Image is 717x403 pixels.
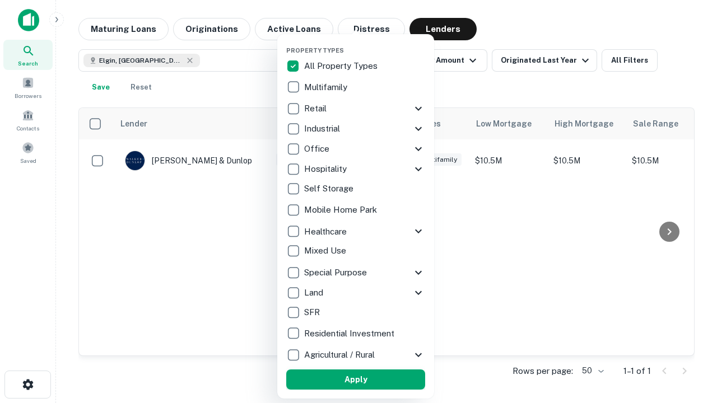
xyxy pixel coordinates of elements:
[286,47,344,54] span: Property Types
[304,286,325,299] p: Land
[286,221,425,241] div: Healthcare
[661,278,717,331] iframe: Chat Widget
[304,59,380,73] p: All Property Types
[304,266,369,279] p: Special Purpose
[304,306,322,319] p: SFR
[304,142,332,156] p: Office
[304,203,379,217] p: Mobile Home Park
[304,122,342,135] p: Industrial
[286,139,425,159] div: Office
[286,345,425,365] div: Agricultural / Rural
[286,369,425,390] button: Apply
[286,119,425,139] div: Industrial
[304,348,377,362] p: Agricultural / Rural
[304,162,349,176] p: Hospitality
[286,159,425,179] div: Hospitality
[304,81,350,94] p: Multifamily
[304,244,348,257] p: Mixed Use
[304,225,349,238] p: Healthcare
[304,182,356,195] p: Self Storage
[304,327,397,340] p: Residential Investment
[304,102,329,115] p: Retail
[286,283,425,303] div: Land
[286,263,425,283] div: Special Purpose
[286,99,425,119] div: Retail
